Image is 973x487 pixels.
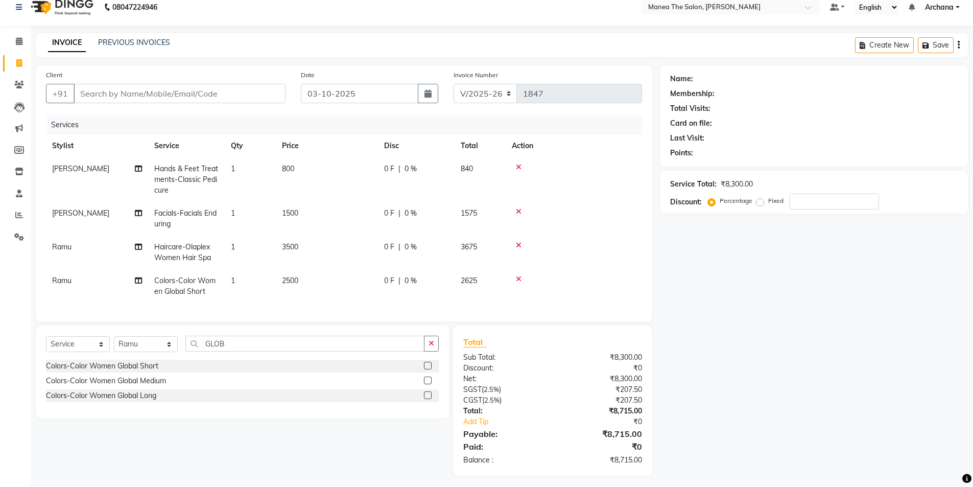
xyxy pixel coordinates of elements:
label: Client [46,71,62,80]
span: CGST [463,396,482,405]
div: ₹8,300.00 [721,179,753,190]
a: Add Tip [456,416,568,427]
span: Total [463,337,487,347]
div: Services [47,115,650,134]
span: 0 F [384,164,394,174]
div: Balance : [456,455,553,466]
span: Colors-Color Women Global Short [154,276,216,296]
span: Ramu [52,276,72,285]
span: 2500 [282,276,298,285]
div: ₹207.50 [553,384,650,395]
span: Facials-Facials Enduring [154,208,217,228]
div: Paid: [456,440,553,453]
div: ₹207.50 [553,395,650,406]
span: [PERSON_NAME] [52,164,109,173]
span: 0 F [384,275,394,286]
span: | [398,275,400,286]
span: 2.5% [484,396,500,404]
div: Points: [670,148,693,158]
span: Haircare-Olaplex Women Hair Spa [154,242,211,262]
div: ₹0 [553,440,650,453]
div: Net: [456,374,553,384]
span: 0 F [384,208,394,219]
button: Create New [855,37,914,53]
div: Sub Total: [456,352,553,363]
span: 1500 [282,208,298,218]
th: Stylist [46,134,148,157]
div: ₹0 [569,416,650,427]
div: Card on file: [670,118,712,129]
span: 0 % [405,242,417,252]
th: Disc [378,134,455,157]
span: 800 [282,164,294,173]
div: ₹8,715.00 [553,406,650,416]
a: INVOICE [48,34,86,52]
div: Name: [670,74,693,84]
div: ₹8,715.00 [553,455,650,466]
div: ₹8,300.00 [553,374,650,384]
span: 1 [231,164,235,173]
div: Service Total: [670,179,717,190]
div: ( ) [456,384,553,395]
span: | [398,242,400,252]
button: +91 [46,84,75,103]
div: Discount: [456,363,553,374]
span: | [398,208,400,219]
div: Total Visits: [670,103,710,114]
input: Search or Scan [185,336,424,352]
span: | [398,164,400,174]
div: ₹8,715.00 [553,428,650,440]
button: Save [918,37,954,53]
span: 1 [231,276,235,285]
th: Qty [225,134,276,157]
div: Payable: [456,428,553,440]
th: Action [506,134,642,157]
div: Last Visit: [670,133,704,144]
input: Search by Name/Mobile/Email/Code [74,84,286,103]
div: ₹0 [553,363,650,374]
div: Colors-Color Women Global Medium [46,376,166,386]
div: Membership: [670,88,715,99]
label: Invoice Number [454,71,498,80]
span: 1 [231,208,235,218]
label: Fixed [768,196,784,205]
label: Date [301,71,315,80]
span: 0 % [405,164,417,174]
span: 1 [231,242,235,251]
span: 3675 [461,242,477,251]
span: 3500 [282,242,298,251]
span: 0 % [405,275,417,286]
span: Ramu [52,242,72,251]
span: 2625 [461,276,477,285]
label: Percentage [720,196,752,205]
span: Archana [925,2,954,13]
th: Total [455,134,506,157]
th: Service [148,134,225,157]
span: Hands & Feet Treatments-Classic Pedicure [154,164,218,195]
span: 1575 [461,208,477,218]
span: 0 % [405,208,417,219]
span: 0 F [384,242,394,252]
span: [PERSON_NAME] [52,208,109,218]
div: Colors-Color Women Global Short [46,361,158,372]
div: Discount: [670,197,702,207]
th: Price [276,134,378,157]
span: 840 [461,164,473,173]
div: Colors-Color Women Global Long [46,390,156,401]
a: PREVIOUS INVOICES [98,38,170,47]
div: Total: [456,406,553,416]
span: 2.5% [484,385,499,393]
div: ₹8,300.00 [553,352,650,363]
span: SGST [463,385,482,394]
div: ( ) [456,395,553,406]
